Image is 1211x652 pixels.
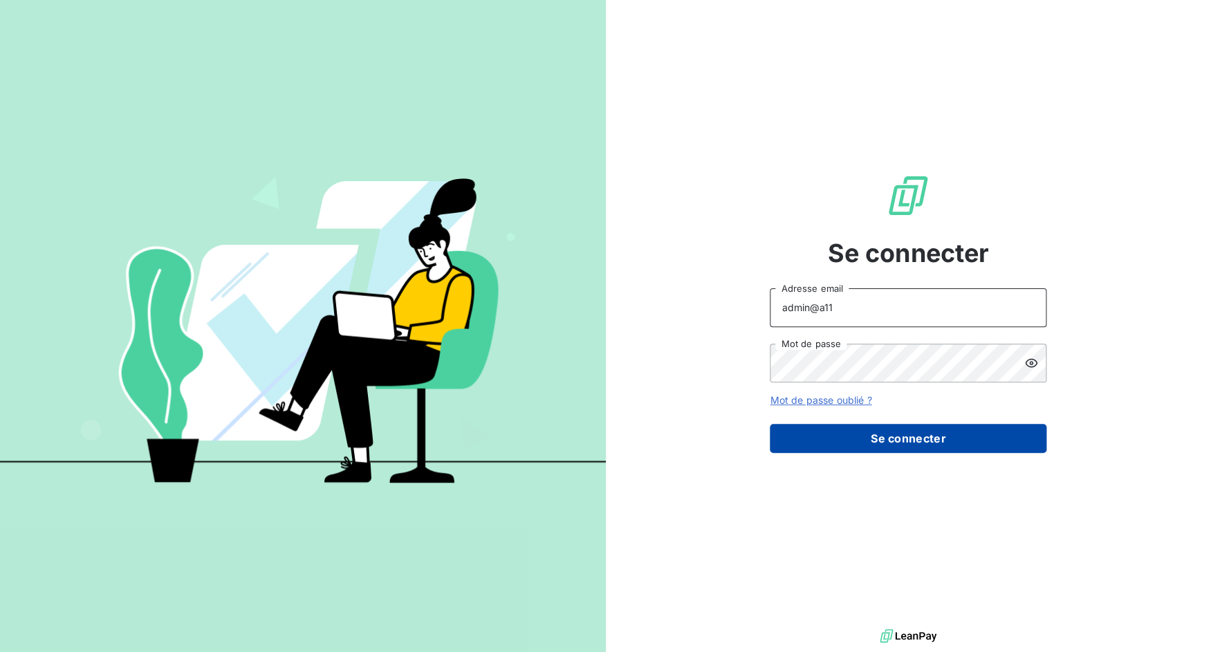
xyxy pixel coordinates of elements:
[880,626,936,646] img: logo
[886,174,930,218] img: Logo LeanPay
[770,394,871,406] a: Mot de passe oublié ?
[770,424,1046,453] button: Se connecter
[770,288,1046,327] input: placeholder
[827,234,989,272] span: Se connecter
